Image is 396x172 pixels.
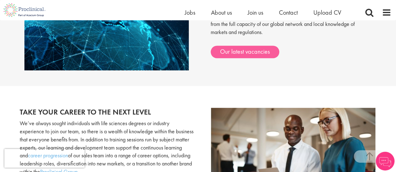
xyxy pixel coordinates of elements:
h2: Take your career to the next level [20,108,193,116]
a: Contact [279,8,298,17]
img: Chatbot [376,152,394,170]
a: Our latest vacancies [211,46,279,58]
a: About us [211,8,232,17]
a: Jobs [185,8,195,17]
a: Upload CV [313,8,341,17]
a: Join us [248,8,263,17]
iframe: reCAPTCHA [4,149,85,168]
